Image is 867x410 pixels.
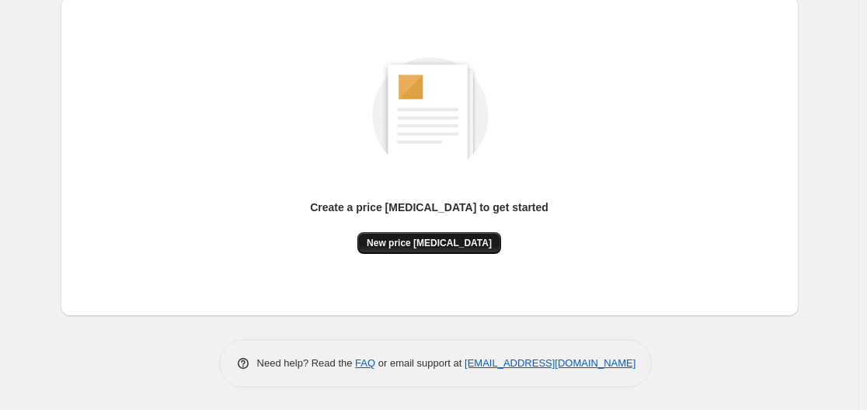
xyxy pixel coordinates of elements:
[367,237,492,249] span: New price [MEDICAL_DATA]
[465,357,635,369] a: [EMAIL_ADDRESS][DOMAIN_NAME]
[257,357,356,369] span: Need help? Read the
[375,357,465,369] span: or email support at
[310,200,548,215] p: Create a price [MEDICAL_DATA] to get started
[355,357,375,369] a: FAQ
[357,232,501,254] button: New price [MEDICAL_DATA]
